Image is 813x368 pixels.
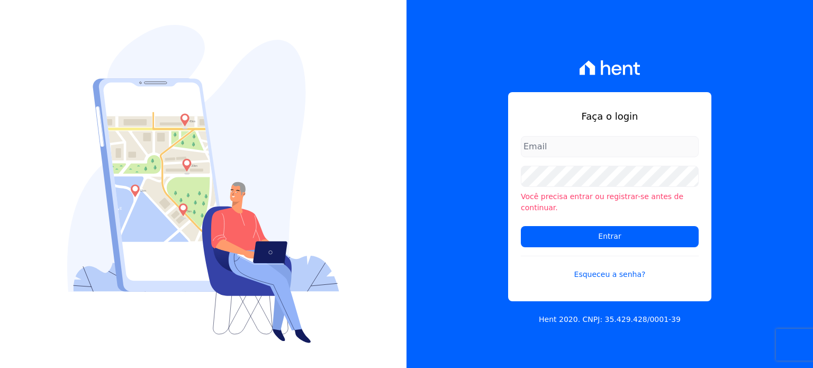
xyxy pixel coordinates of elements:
[521,191,699,213] li: Você precisa entrar ou registrar-se antes de continuar.
[521,136,699,157] input: Email
[521,256,699,280] a: Esqueceu a senha?
[539,314,681,325] p: Hent 2020. CNPJ: 35.429.428/0001-39
[67,25,339,343] img: Login
[521,109,699,123] h1: Faça o login
[521,226,699,247] input: Entrar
